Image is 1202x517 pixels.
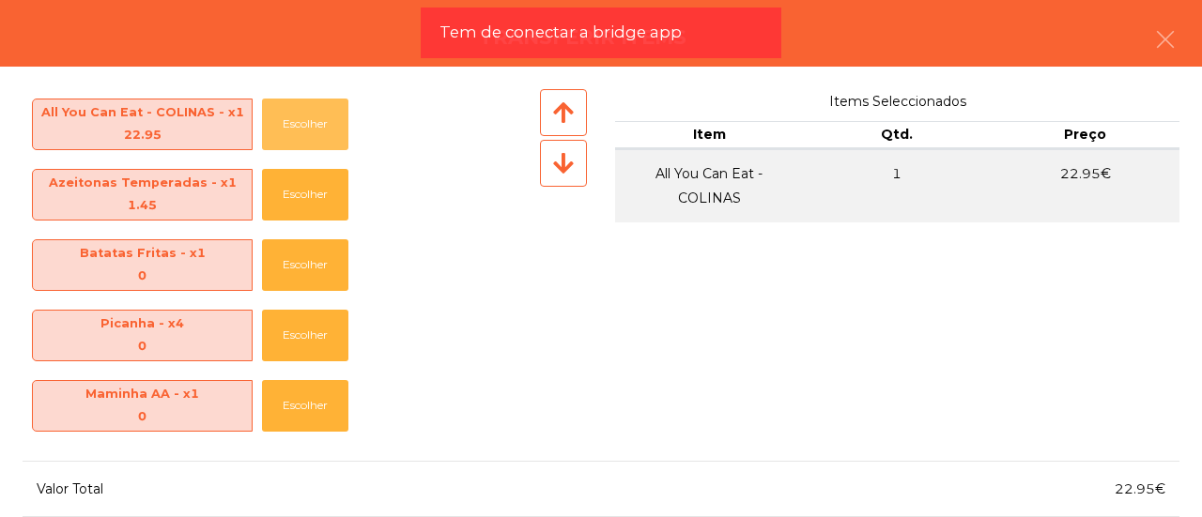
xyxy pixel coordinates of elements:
[33,124,252,146] div: 22.95
[262,239,348,291] button: Escolher
[33,242,252,288] span: Batatas Fritas - x1
[33,335,252,357] div: 0
[615,121,803,149] th: Item
[33,265,252,287] div: 0
[439,21,682,44] span: Tem de conectar a bridge app
[1115,480,1165,497] span: 22.95€
[33,405,252,428] div: 0
[33,312,252,358] span: Picanha - x4
[262,169,348,220] button: Escolher
[33,172,252,218] span: Azeitonas Temperadas - x1
[992,149,1179,222] td: 22.95€
[992,121,1179,149] th: Preço
[262,380,348,432] button: Escolher
[803,149,991,222] td: 1
[615,89,1179,114] span: Items Seleccionados
[37,480,103,497] span: Valor Total
[262,310,348,361] button: Escolher
[803,121,991,149] th: Qtd.
[33,194,252,217] div: 1.45
[262,99,348,150] button: Escolher
[615,149,803,222] td: All You Can Eat - COLINAS
[33,101,252,147] span: All You Can Eat - COLINAS - x1
[33,383,252,429] span: Maminha AA - x1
